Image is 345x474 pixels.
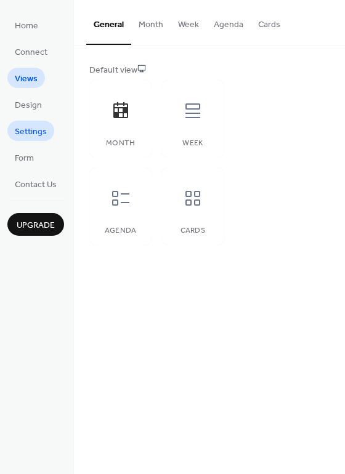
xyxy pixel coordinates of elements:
a: Design [7,94,49,114]
a: Contact Us [7,174,64,194]
span: Home [15,20,38,33]
span: Contact Us [15,179,57,191]
span: Connect [15,46,47,59]
div: Default view [89,64,327,77]
a: Form [7,147,41,167]
span: Design [15,99,42,112]
div: Agenda [102,227,139,235]
div: Cards [174,227,211,235]
a: Home [7,15,46,35]
span: Views [15,73,38,86]
a: Settings [7,121,54,141]
div: Month [102,139,139,148]
button: Upgrade [7,213,64,236]
a: Views [7,68,45,88]
span: Settings [15,126,47,139]
a: Connect [7,41,55,62]
span: Upgrade [17,219,55,232]
span: Form [15,152,34,165]
div: Week [174,139,211,148]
